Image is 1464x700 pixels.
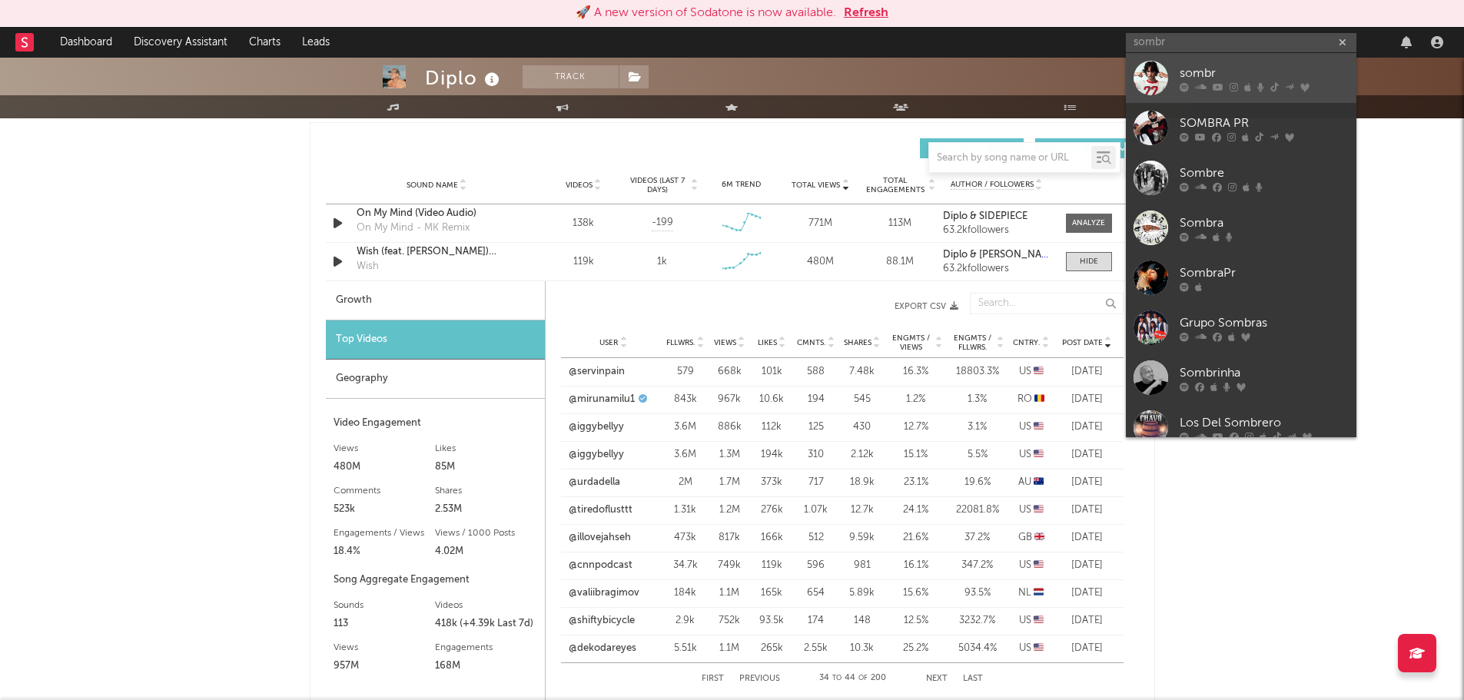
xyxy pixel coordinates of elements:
div: 12.5 % [889,613,943,629]
div: [DATE] [1058,364,1116,380]
div: 749k [712,558,747,573]
div: 88.1M [864,254,935,270]
div: Geography [326,360,545,399]
div: 310 [797,447,835,463]
div: Los Del Sombrero [1180,413,1349,432]
span: Engmts / Views [889,333,934,352]
a: Sombre [1126,153,1356,203]
div: 125 [797,420,835,435]
div: 5.89k [843,586,881,601]
span: Engmts / Fllwrs. [951,333,995,352]
div: 579 [666,364,705,380]
input: Search by song name or URL [929,152,1091,164]
div: 34 44 200 [811,669,895,688]
div: SOMBRA PR [1180,114,1349,132]
div: NL [1012,586,1051,601]
input: Search for artists [1126,33,1356,52]
div: 1.2M [712,503,747,518]
div: 3.6M [666,447,705,463]
button: Previous [739,675,780,683]
span: Cntry. [1013,338,1041,347]
button: Last [963,675,983,683]
a: Diplo & [PERSON_NAME] [943,250,1050,260]
div: 2M [666,475,705,490]
div: 817k [712,530,747,546]
div: 119k [548,254,619,270]
div: 373k [755,475,789,490]
div: 10.3k [843,641,881,656]
div: 194 [797,392,835,407]
div: Views [334,440,436,458]
input: Search... [970,293,1124,314]
div: 265k [755,641,789,656]
a: Charts [238,27,291,58]
span: Sound Name [407,181,458,190]
div: Sombrinha [1180,363,1349,382]
div: 166k [755,530,789,546]
span: 🇷🇴 [1034,394,1044,404]
div: Shares [435,482,537,500]
div: SombraPr [1180,264,1349,282]
div: 12.7 % [889,420,943,435]
a: Discovery Assistant [123,27,238,58]
div: 886k [712,420,747,435]
a: @iggybellyy [569,420,624,435]
div: 23.1 % [889,475,943,490]
span: 🇺🇸 [1034,560,1044,570]
div: 148 [843,613,881,629]
div: Growth [326,281,545,320]
div: 9.59k [843,530,881,546]
div: 3.6M [666,420,705,435]
div: [DATE] [1058,503,1116,518]
button: Official(24) [1035,138,1139,158]
span: 🇺🇸 [1034,422,1044,432]
a: @urdadella [569,475,620,490]
div: Wish (feat. [PERSON_NAME]) [Trippie Mix] [357,244,517,260]
span: Cmnts. [797,338,826,347]
div: Views / 1000 Posts [435,524,537,542]
div: 18803.3 % [951,364,1004,380]
div: 843k [666,392,705,407]
div: 113 [334,615,436,633]
div: 5034.4 % [951,641,1004,656]
div: [DATE] [1058,530,1116,546]
div: Wish [357,259,379,274]
div: 7.48k [843,364,881,380]
div: 138k [548,216,619,231]
div: 473k [666,530,705,546]
div: 1.3 % [951,392,1004,407]
div: Likes [435,440,537,458]
a: @tiredoflusttt [569,503,632,518]
a: SOMBRA PR [1126,103,1356,153]
div: 1.1M [712,641,747,656]
div: Engagements / Views [334,524,436,542]
div: 24.1 % [889,503,943,518]
div: 3232.7 % [951,613,1004,629]
div: 184k [666,586,705,601]
span: Author / Followers [951,180,1034,190]
div: 37.2 % [951,530,1004,546]
div: 1.3M [712,447,747,463]
div: 15.1 % [889,447,943,463]
a: @illovejahseh [569,530,631,546]
div: Top Videos [326,320,545,360]
a: On My Mind (Video Audio) [357,206,517,221]
div: 1.1M [712,586,747,601]
span: to [832,675,842,682]
div: Diplo [425,65,503,91]
div: 63.2k followers [943,264,1050,274]
button: Export CSV [576,302,958,311]
div: 418k (+4.39k Last 7d) [435,615,537,633]
div: 347.2 % [951,558,1004,573]
div: 1.07k [797,503,835,518]
div: 981 [843,558,881,573]
div: 15.6 % [889,586,943,601]
div: 18.4% [334,542,436,561]
span: User [599,338,618,347]
div: [DATE] [1058,613,1116,629]
div: [DATE] [1058,420,1116,435]
span: Shares [844,338,871,347]
div: 34.7k [666,558,705,573]
a: @dekodareyes [569,641,636,656]
span: Total Engagements [864,176,926,194]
